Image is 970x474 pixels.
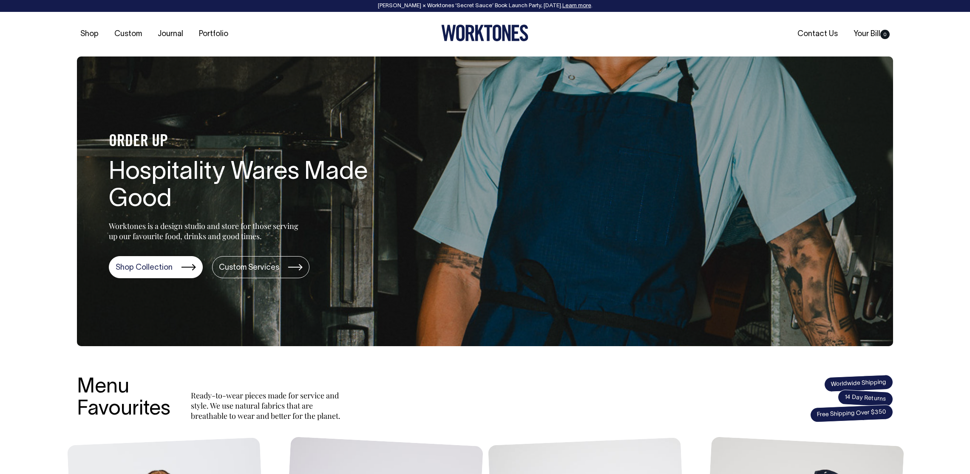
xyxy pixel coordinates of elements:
a: Custom [111,27,145,41]
span: 0 [880,30,890,39]
span: Worldwide Shipping [824,375,893,392]
a: Shop [77,27,102,41]
h1: Hospitality Wares Made Good [109,159,381,214]
p: Worktones is a design studio and store for those serving up our favourite food, drinks and good t... [109,221,302,241]
p: Ready-to-wear pieces made for service and style. We use natural fabrics that are breathable to we... [191,390,344,421]
a: Journal [154,27,187,41]
h4: ORDER UP [109,133,381,151]
a: Contact Us [794,27,841,41]
a: Portfolio [196,27,232,41]
a: Shop Collection [109,256,203,278]
a: Learn more [562,3,591,8]
a: Custom Services [212,256,309,278]
h3: Menu Favourites [77,376,170,421]
div: [PERSON_NAME] × Worktones ‘Secret Sauce’ Book Launch Party, [DATE]. . [9,3,961,9]
span: Free Shipping Over $350 [810,404,893,423]
span: 14 Day Returns [837,389,893,407]
a: Your Bill0 [850,27,893,41]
